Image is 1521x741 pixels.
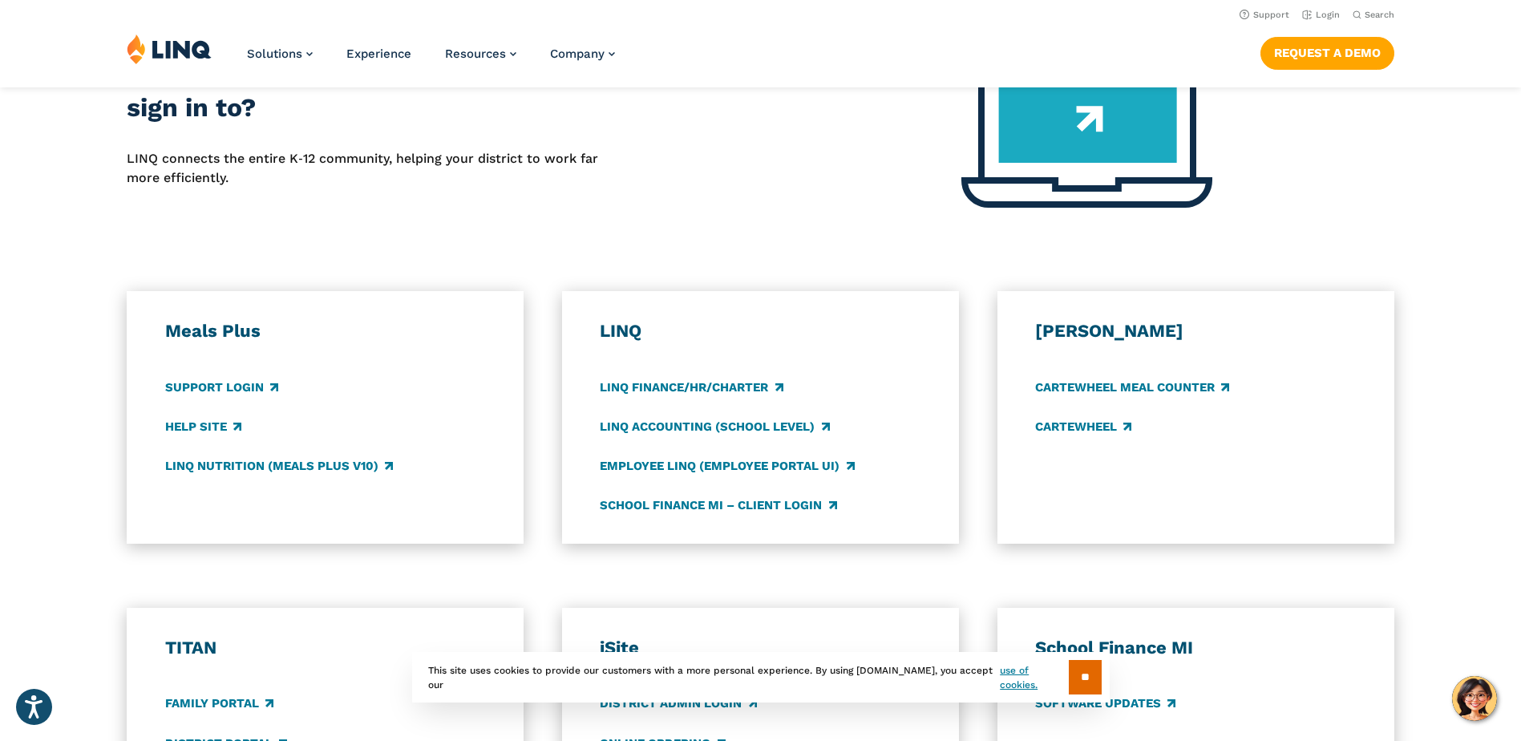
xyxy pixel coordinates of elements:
[550,47,605,61] span: Company
[1035,379,1229,396] a: CARTEWHEEL Meal Counter
[445,47,516,61] a: Resources
[165,320,486,342] h3: Meals Plus
[346,47,411,61] a: Experience
[127,34,212,64] img: LINQ | K‑12 Software
[600,320,920,342] h3: LINQ
[1353,9,1394,21] button: Open Search Bar
[600,418,829,435] a: LINQ Accounting (school level)
[1260,34,1394,69] nav: Button Navigation
[1302,10,1340,20] a: Login
[600,379,783,396] a: LINQ Finance/HR/Charter
[1035,418,1131,435] a: CARTEWHEEL
[1000,663,1068,692] a: use of cookies.
[1260,37,1394,69] a: Request a Demo
[165,379,278,396] a: Support Login
[600,637,920,659] h3: iSite
[550,47,615,61] a: Company
[247,47,313,61] a: Solutions
[247,34,615,87] nav: Primary Navigation
[1240,10,1289,20] a: Support
[1365,10,1394,20] span: Search
[445,47,506,61] span: Resources
[165,418,241,435] a: Help Site
[600,496,836,514] a: School Finance MI – Client Login
[600,457,854,475] a: Employee LINQ (Employee Portal UI)
[165,457,393,475] a: LINQ Nutrition (Meals Plus v10)
[1035,637,1356,659] h3: School Finance MI
[127,149,633,188] p: LINQ connects the entire K‑12 community, helping your district to work far more efficiently.
[247,47,302,61] span: Solutions
[1452,676,1497,721] button: Hello, have a question? Let’s chat.
[412,652,1110,703] div: This site uses cookies to provide our customers with a more personal experience. By using [DOMAIN...
[165,637,486,659] h3: TITAN
[127,54,633,127] h2: Which application would you like to sign in to?
[1035,320,1356,342] h3: [PERSON_NAME]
